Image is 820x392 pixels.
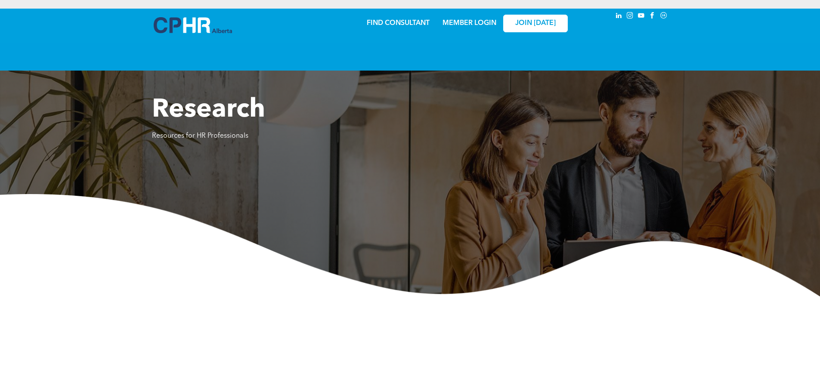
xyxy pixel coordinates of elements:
a: facebook [648,11,657,22]
span: Research [152,97,265,123]
a: JOIN [DATE] [503,15,568,32]
a: MEMBER LOGIN [442,20,496,27]
span: Resources for HR Professionals [152,133,248,139]
a: youtube [637,11,646,22]
a: instagram [625,11,635,22]
a: FIND CONSULTANT [367,20,430,27]
a: Social network [659,11,668,22]
img: A blue and white logo for cp alberta [154,17,232,33]
a: linkedin [614,11,624,22]
span: JOIN [DATE] [515,19,556,28]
